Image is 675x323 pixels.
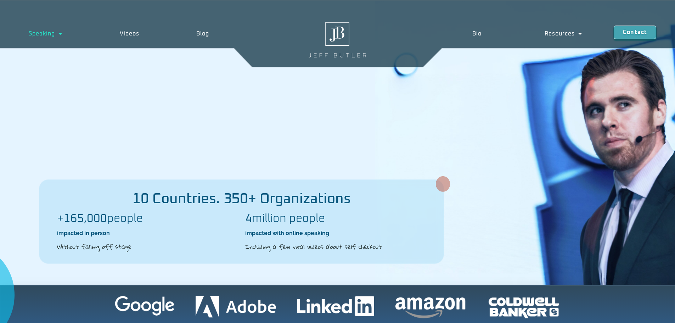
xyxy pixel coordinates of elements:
h2: Including a few viral videos about self checkout [245,242,426,251]
nav: Menu [440,26,614,42]
h2: Without falling off stage [57,242,238,251]
b: 4 [245,213,252,224]
a: Resources [513,26,614,42]
a: Bio [440,26,513,42]
a: Videos [91,26,168,42]
h2: impacted with online speaking [245,229,426,237]
b: +165,000 [57,213,107,224]
h2: million people [245,213,426,224]
a: Blog [168,26,238,42]
span: Contact [623,29,647,35]
h2: people [57,213,238,224]
a: Contact [614,26,656,39]
h2: 10 Countries. 350+ Organizations [39,192,444,206]
h2: impacted in person [57,229,238,237]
